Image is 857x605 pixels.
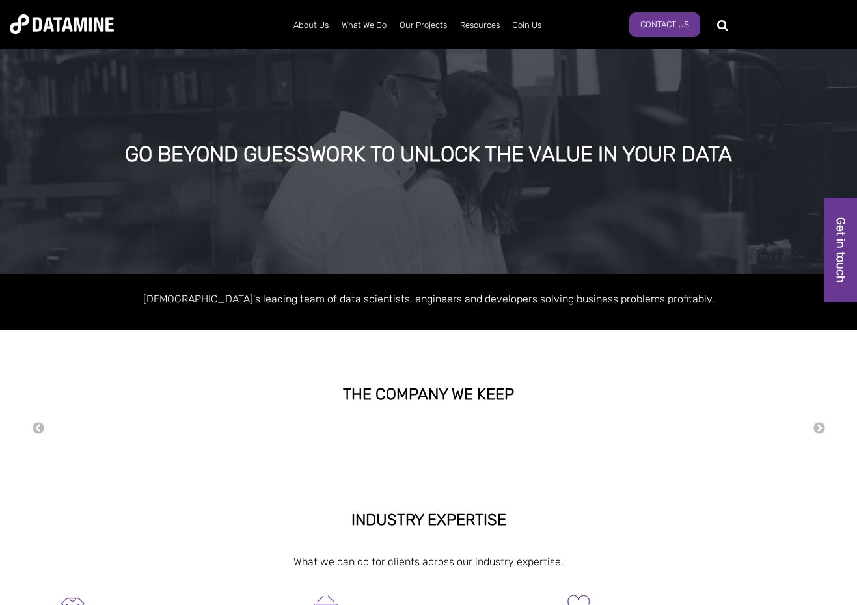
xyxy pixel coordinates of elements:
a: Our Projects [393,8,454,42]
div: GO BEYOND GUESSWORK TO UNLOCK THE VALUE IN YOUR DATA [102,143,754,167]
button: Next [813,422,826,436]
a: Join Us [506,8,548,42]
strong: THE COMPANY WE KEEP [343,385,514,403]
p: [DEMOGRAPHIC_DATA]'s leading team of data scientists, engineers and developers solving business p... [58,290,800,308]
span: What we can do for clients across our industry expertise. [293,556,564,568]
strong: INDUSTRY EXPERTISE [351,511,506,529]
a: Get in touch [824,198,857,302]
button: Previous [32,422,45,436]
a: What We Do [335,8,393,42]
img: Datamine [10,14,114,34]
a: Resources [454,8,506,42]
a: About Us [287,8,335,42]
a: Contact Us [629,12,700,37]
